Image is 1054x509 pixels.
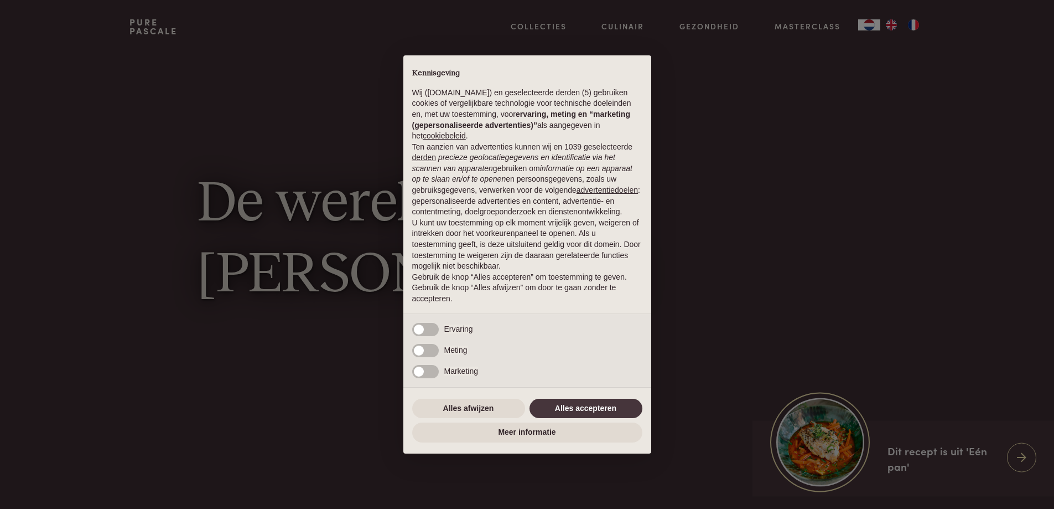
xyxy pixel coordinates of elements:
button: advertentiedoelen [577,185,638,196]
p: Gebruik de knop “Alles accepteren” om toestemming te geven. Gebruik de knop “Alles afwijzen” om d... [412,272,642,305]
span: Meting [444,346,468,354]
button: derden [412,152,437,163]
span: Marketing [444,367,478,376]
em: informatie op een apparaat op te slaan en/of te openen [412,164,633,184]
a: cookiebeleid [423,131,466,140]
p: Ten aanzien van advertenties kunnen wij en 1039 geselecteerde gebruiken om en persoonsgegevens, z... [412,142,642,218]
h2: Kennisgeving [412,69,642,79]
p: U kunt uw toestemming op elk moment vrijelijk geven, weigeren of intrekken door het voorkeurenpan... [412,218,642,272]
button: Meer informatie [412,423,642,443]
button: Alles accepteren [529,399,642,419]
strong: ervaring, meting en “marketing (gepersonaliseerde advertenties)” [412,110,630,130]
em: precieze geolocatiegegevens en identificatie via het scannen van apparaten [412,153,615,173]
button: Alles afwijzen [412,399,525,419]
span: Ervaring [444,325,473,333]
p: Wij ([DOMAIN_NAME]) en geselecteerde derden (5) gebruiken cookies of vergelijkbare technologie vo... [412,88,642,142]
